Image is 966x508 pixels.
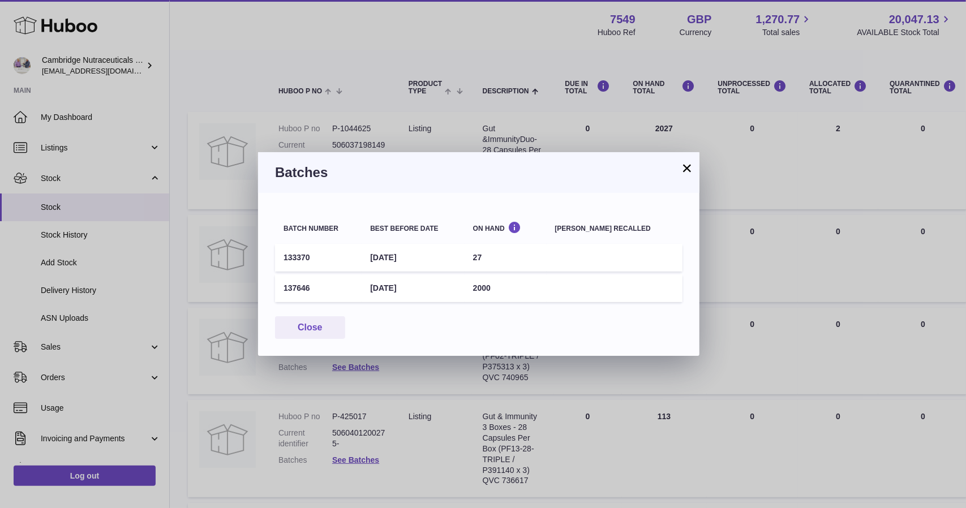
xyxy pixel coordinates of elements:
button: Close [275,316,345,339]
button: × [680,161,694,175]
td: [DATE] [362,244,464,272]
div: Best before date [370,225,456,233]
td: [DATE] [362,274,464,302]
div: On Hand [473,221,538,232]
td: 137646 [275,274,362,302]
div: [PERSON_NAME] recalled [555,225,674,233]
td: 27 [465,244,547,272]
div: Batch number [284,225,353,233]
td: 2000 [465,274,547,302]
h3: Batches [275,163,682,182]
td: 133370 [275,244,362,272]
